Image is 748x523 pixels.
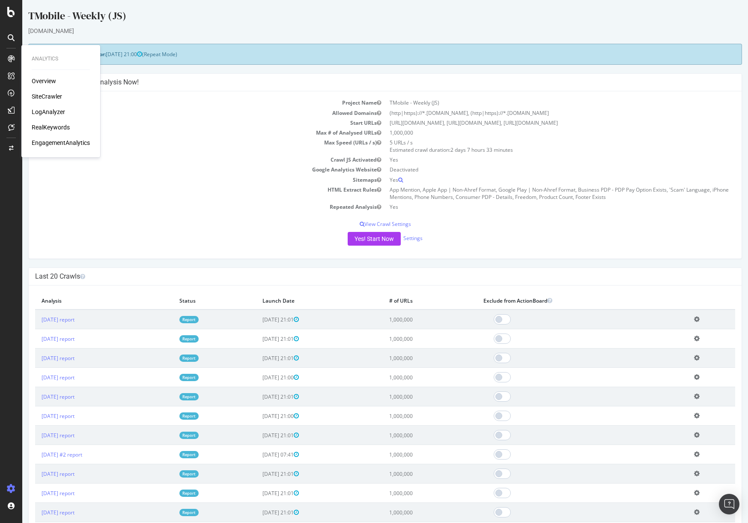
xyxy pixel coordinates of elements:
a: [DATE] report [19,412,52,420]
td: App Mention, Apple App | Non-Ahref Format, Google Play | Non-Ahref Format, Business PDP - PDP Pay... [363,185,713,202]
a: [DATE] #2 report [19,451,60,458]
th: Status [151,292,233,310]
td: TMobile - Weekly (JS) [363,98,713,108]
td: Allowed Domains [13,108,363,118]
a: [DATE] report [19,316,52,323]
span: 2 days 7 hours 33 minutes [428,146,491,153]
span: [DATE] 21:01 [240,316,277,323]
a: Report [157,393,176,400]
span: [DATE] 21:00 [83,51,120,58]
td: Yes [363,155,713,165]
td: 1,000,000 [361,329,454,349]
a: RealKeywords [32,123,70,132]
a: EngagementAnalytics [32,138,90,147]
a: LogAnalyzer [32,108,65,116]
h4: Last 20 Crawls [13,272,713,281]
td: Max # of Analysed URLs [13,128,363,138]
td: 1,000,000 [361,503,454,522]
td: Crawl JS Activated [13,155,363,165]
td: 1,000,000 [361,310,454,329]
a: Report [157,316,176,323]
td: 1,000,000 [361,406,454,426]
td: 1,000,000 [361,484,454,503]
td: 1,000,000 [361,349,454,368]
a: Report [157,355,176,362]
td: 1,000,000 [361,368,454,387]
th: Launch Date [234,292,361,310]
p: View Crawl Settings [13,220,713,228]
th: Exclude from ActionBoard [455,292,666,310]
a: Report [157,470,176,478]
a: Report [157,412,176,420]
div: [DOMAIN_NAME] [6,27,720,35]
a: [DATE] report [19,490,52,497]
a: Overview [32,77,56,85]
a: Settings [381,234,400,242]
span: [DATE] 07:41 [240,451,277,458]
td: Project Name [13,98,363,108]
th: Analysis [13,292,151,310]
td: Max Speed (URLs / s) [13,138,363,155]
td: Yes [363,202,713,212]
a: [DATE] report [19,335,52,343]
h4: Configure your New Analysis Now! [13,78,713,87]
td: 5 URLs / s Estimated crawl duration: [363,138,713,155]
span: [DATE] 21:01 [240,432,277,439]
button: Yes! Start Now [325,232,378,246]
div: Analytics [32,55,90,63]
span: [DATE] 21:01 [240,335,277,343]
span: [DATE] 21:01 [240,393,277,400]
a: Report [157,374,176,381]
td: 1,000,000 [361,464,454,484]
a: [DATE] report [19,355,52,362]
td: 1,000,000 [361,445,454,464]
a: Report [157,451,176,458]
span: [DATE] 21:01 [240,509,277,516]
span: [DATE] 21:00 [240,374,277,381]
div: Open Intercom Messenger [719,494,739,514]
td: Yes [363,175,713,185]
td: 1,000,000 [361,426,454,445]
td: [URL][DOMAIN_NAME], [URL][DOMAIN_NAME], [URL][DOMAIN_NAME] [363,118,713,128]
a: SiteCrawler [32,92,62,101]
span: [DATE] 21:01 [240,355,277,362]
td: 1,000,000 [361,387,454,406]
td: Start URLs [13,118,363,128]
td: HTML Extract Rules [13,185,363,202]
td: Google Analytics Website [13,165,363,174]
a: Report [157,509,176,516]
a: [DATE] report [19,470,52,478]
a: [DATE] report [19,374,52,381]
th: # of URLs [361,292,454,310]
div: TMobile - Weekly (JS) [6,9,720,27]
td: Repeated Analysis [13,202,363,212]
td: Deactivated [363,165,713,174]
span: [DATE] 21:00 [240,412,277,420]
td: Sitemaps [13,175,363,185]
span: [DATE] 21:01 [240,490,277,497]
a: [DATE] report [19,393,52,400]
a: Report [157,335,176,343]
td: (http|https)://*.[DOMAIN_NAME], (http|https)://*.[DOMAIN_NAME] [363,108,713,118]
a: [DATE] report [19,432,52,439]
td: 1,000,000 [363,128,713,138]
strong: Next Launch Scheduled for: [13,51,83,58]
div: (Repeat Mode) [6,44,720,65]
a: [DATE] report [19,509,52,516]
span: [DATE] 21:01 [240,470,277,478]
a: Report [157,490,176,497]
a: Report [157,432,176,439]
